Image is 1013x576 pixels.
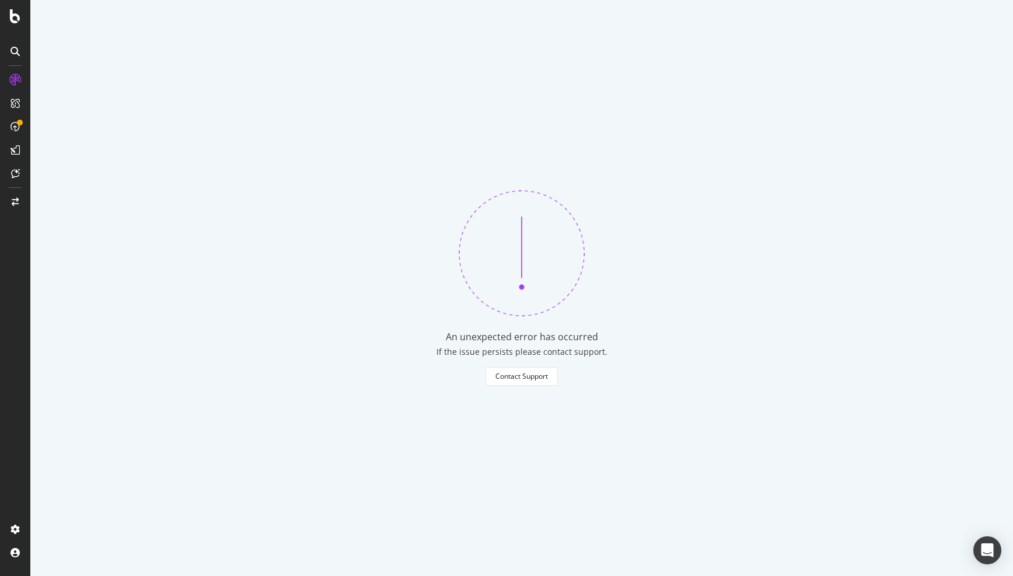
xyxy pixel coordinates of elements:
div: An unexpected error has occurred [446,330,598,344]
button: Contact Support [485,367,558,386]
div: Open Intercom Messenger [973,536,1001,564]
div: If the issue persists please contact support. [436,346,607,358]
img: 370bne1z.png [459,190,585,316]
div: Contact Support [495,371,548,381]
